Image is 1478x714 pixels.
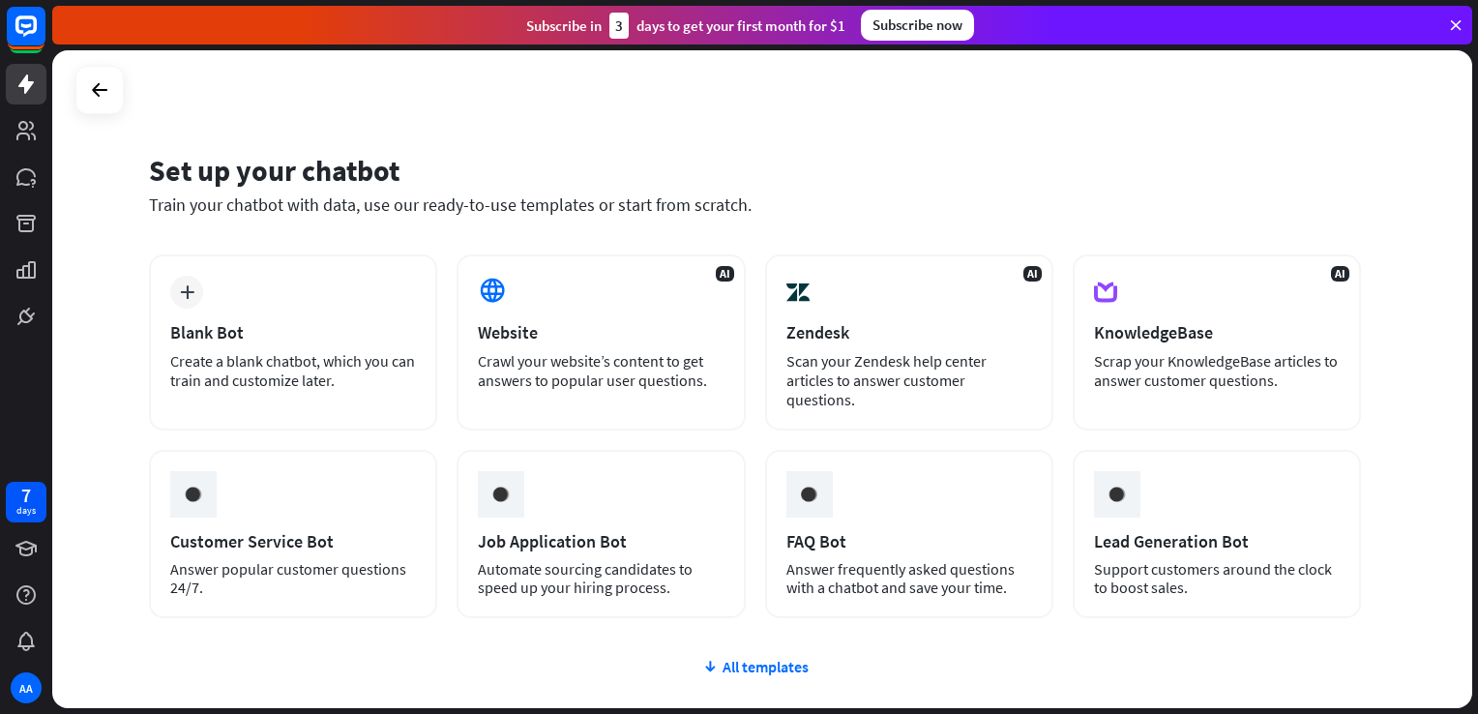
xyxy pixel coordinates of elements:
[170,560,416,597] div: Answer popular customer questions 24/7.
[861,10,974,41] div: Subscribe now
[526,13,845,39] div: Subscribe in days to get your first month for $1
[1094,351,1340,390] div: Scrap your KnowledgeBase articles to answer customer questions.
[1023,266,1042,282] span: AI
[1094,560,1340,597] div: Support customers around the clock to boost sales.
[483,476,519,513] img: ceee058c6cabd4f577f8.gif
[716,266,734,282] span: AI
[16,504,36,518] div: days
[180,285,194,299] i: plus
[170,321,416,343] div: Blank Bot
[786,530,1032,552] div: FAQ Bot
[1331,266,1349,282] span: AI
[21,487,31,504] div: 7
[786,560,1032,597] div: Answer frequently asked questions with a chatbot and save your time.
[149,657,1361,676] div: All templates
[790,476,827,513] img: ceee058c6cabd4f577f8.gif
[170,351,416,390] div: Create a blank chatbot, which you can train and customize later.
[175,476,212,513] img: ceee058c6cabd4f577f8.gif
[149,193,1361,216] div: Train your chatbot with data, use our ready-to-use templates or start from scratch.
[609,13,629,39] div: 3
[786,321,1032,343] div: Zendesk
[1099,476,1136,513] img: ceee058c6cabd4f577f8.gif
[149,152,1361,189] div: Set up your chatbot
[6,482,46,522] a: 7 days
[478,351,724,390] div: Crawl your website’s content to get answers to popular user questions.
[478,530,724,552] div: Job Application Bot
[1094,530,1340,552] div: Lead Generation Bot
[11,672,42,703] div: AA
[786,351,1032,409] div: Scan your Zendesk help center articles to answer customer questions.
[478,321,724,343] div: Website
[478,560,724,597] div: Automate sourcing candidates to speed up your hiring process.
[170,530,416,552] div: Customer Service Bot
[1094,321,1340,343] div: KnowledgeBase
